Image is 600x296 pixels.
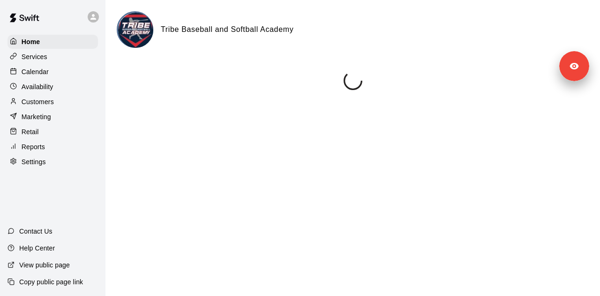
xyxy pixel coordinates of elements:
[22,37,40,46] p: Home
[22,112,51,121] p: Marketing
[7,50,98,64] a: Services
[7,155,98,169] a: Settings
[7,125,98,139] a: Retail
[161,23,293,36] h6: Tribe Baseball and Softball Academy
[19,260,70,270] p: View public page
[22,127,39,137] p: Retail
[7,110,98,124] a: Marketing
[19,227,52,236] p: Contact Us
[22,52,47,61] p: Services
[22,67,49,76] p: Calendar
[19,277,83,287] p: Copy public page link
[22,142,45,152] p: Reports
[22,97,54,106] p: Customers
[7,35,98,49] a: Home
[7,95,98,109] a: Customers
[7,80,98,94] a: Availability
[118,13,153,48] img: Tribe Baseball and Softball Academy logo
[19,243,55,253] p: Help Center
[7,65,98,79] a: Calendar
[22,157,46,167] p: Settings
[22,82,53,91] p: Availability
[7,140,98,154] a: Reports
